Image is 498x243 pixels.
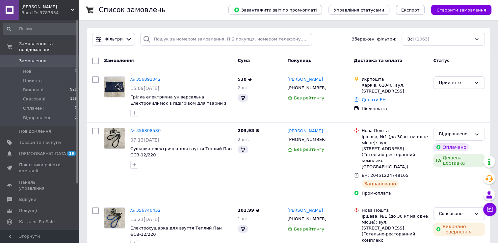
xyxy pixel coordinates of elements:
span: 538 ₴ [238,77,252,82]
div: Нова Пошта [362,207,428,213]
span: Замовлення та повідомлення [19,41,79,53]
span: Збережені фільтри: [352,36,396,42]
button: Чат з покупцем [483,203,496,216]
span: 1 [75,78,77,84]
button: Управління статусами [328,5,389,15]
div: Харків, 61040, вул. [STREET_ADDRESS] [362,82,428,94]
a: Фото товару [104,207,125,229]
span: Статус [433,58,450,63]
div: Оплачено [433,143,469,151]
span: 07:13[DATE] [130,137,159,143]
a: [PERSON_NAME] [287,207,323,214]
div: Нова Пошта [362,128,428,134]
span: Управління статусами [334,8,384,13]
div: [PHONE_NUMBER] [286,135,328,144]
span: 2 шт. [238,85,249,90]
span: Панель управління [19,179,61,191]
div: Заплановано [362,180,399,188]
a: Фото товару [104,128,125,149]
span: ЕН: 20451224748165 [362,173,408,178]
span: Прийняті [23,78,43,84]
a: Фото товару [104,76,125,97]
span: 16 [67,151,76,156]
img: Фото товару [104,128,125,148]
span: Покупець [287,58,311,63]
div: Укрпошта [362,76,428,82]
span: Замовлення [19,58,46,64]
h1: Список замовлень [99,6,166,14]
span: Експорт [401,8,420,13]
span: Покупці [19,208,37,214]
a: Грілка електрична універсальна Електрокилимок з підігрівом для тварин з водонепроникним чохлом Sh... [130,94,226,112]
div: Ваш ID: 3787854 [21,10,79,16]
span: Cума [238,58,250,63]
span: Завантажити звіт по пром-оплаті [234,7,317,13]
div: Відправлено [439,131,471,138]
span: 0 [75,68,77,74]
span: Скасовані [23,96,45,102]
span: 16:21[DATE] [130,217,159,222]
img: Фото товару [104,77,125,97]
span: Виконані [23,87,43,93]
span: Без рейтингу [294,95,324,100]
a: Сушарка електрична для взуття Теплий Пан ЄСВ-12/220 [130,146,232,157]
a: Електросушарка для взуття Теплий Пан ЄСВ-12/220 [130,226,222,237]
span: Доставка та оплата [354,58,403,63]
div: [PHONE_NUMBER] [286,215,328,223]
button: Створити замовлення [431,5,491,15]
span: 928 [70,87,77,93]
span: 2 шт. [238,137,249,142]
span: Замовлення [104,58,134,63]
span: Нові [23,68,33,74]
img: Фото товару [104,208,125,228]
div: Виконано повернення [433,223,485,236]
span: 0 [75,105,77,111]
span: Без рейтингу [294,227,324,231]
div: Післяплата [362,106,428,112]
a: [PERSON_NAME] [287,76,323,83]
a: № 356808580 [130,128,161,133]
span: Всі [407,36,414,42]
input: Пошук [3,23,78,35]
div: [PHONE_NUMBER] [286,84,328,92]
div: Скасовано [439,210,471,217]
span: 203,98 ₴ [238,128,259,133]
span: Товари та послуги [19,140,61,146]
a: № 356740452 [130,208,161,213]
span: 15:09[DATE] [130,86,159,91]
span: Відправлено [23,115,52,121]
span: Повідомлення [19,128,51,134]
div: Дешева доставка [433,154,485,167]
span: Відгуки [19,197,36,202]
span: Фільтри [105,36,123,42]
span: Оплачені [23,105,44,111]
span: (1063) [415,37,429,41]
a: Створити замовлення [425,7,491,12]
span: Показники роботи компанії [19,162,61,174]
span: Створити замовлення [436,8,486,13]
a: № 356892042 [130,77,161,82]
input: Пошук за номером замовлення, ПІБ покупця, номером телефону, Email, номером накладної [140,33,312,46]
div: Пром-оплата [362,190,428,196]
span: 101,99 ₴ [238,208,259,213]
span: 5 [75,115,77,121]
div: Іршава, №1 (до 30 кг на одне місце): вул. [STREET_ADDRESS] (Готельно-ресторанний комплекс [GEOGRA... [362,134,428,170]
span: 129 [70,96,77,102]
button: Завантажити звіт по пром-оплаті [228,5,322,15]
span: ЧІЖ [21,4,71,10]
a: Додати ЕН [362,97,386,102]
span: Без рейтингу [294,147,324,152]
div: Прийнято [439,79,471,86]
span: Каталог ProSale [19,219,55,225]
button: Експорт [396,5,425,15]
a: [PERSON_NAME] [287,128,323,134]
span: 1 шт. [238,216,249,221]
span: [DEMOGRAPHIC_DATA] [19,151,68,157]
